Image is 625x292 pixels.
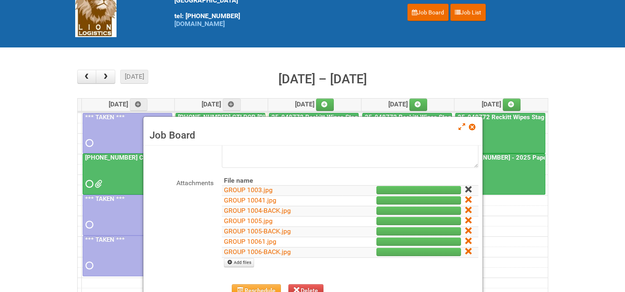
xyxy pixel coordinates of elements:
a: 25-048772 Reckitt Wipes Stage 4 - blinding/labeling day [269,113,359,154]
a: Add an event [503,99,521,111]
a: 25-048772 Reckitt Wipes Stage 4 - blinding/labeling day [362,113,452,154]
a: GROUP 1003.jpg [224,186,273,194]
span: Requested [86,140,91,146]
a: GROUP 10061.jpg [224,238,276,245]
a: Add files [224,258,254,267]
a: GROUP 1006-BACK.jpg [224,248,291,256]
span: Front Label KRAFT batch 2 (02.26.26) - code AZ05 use 2nd.docx Front Label KRAFT batch 2 (02.26.26... [95,181,100,187]
a: [PHONE_NUMBER] CTI PQB [PERSON_NAME] Real US - blinding day [83,153,172,194]
a: 25-048772 Reckitt Wipes Stage 4 - blinding/labeling day [363,113,525,121]
a: Add an event [409,99,428,111]
span: Requested [86,222,91,228]
a: GROUP 1005-BACK.jpg [224,227,291,235]
a: 25-048772 Reckitt Wipes Stage 4 - blinding/labeling day [456,113,618,121]
a: GROUP 1005.jpg [224,217,273,225]
span: [DATE] [482,100,521,108]
a: GROUP 10041.jpg [224,196,276,204]
a: 25-048772 Reckitt Wipes Stage 4 - blinding/labeling day [270,113,432,121]
span: [DATE] [109,100,148,108]
label: Attachments [147,176,214,188]
a: [PHONE_NUMBER] CTI PQB [PERSON_NAME] Real US - blinding day [83,154,276,161]
a: Add an event [316,99,334,111]
span: [DATE] [295,100,334,108]
a: Job Board [407,4,449,21]
a: [PHONE_NUMBER] CTI PQB [PERSON_NAME] Real US - blinding day [176,113,265,154]
span: Requested [86,181,91,187]
a: Add an event [130,99,148,111]
a: [DOMAIN_NAME] [174,20,225,28]
a: Add an event [223,99,241,111]
a: Job List [450,4,486,21]
th: File name [222,176,342,186]
button: [DATE] [120,70,148,84]
span: [DATE] [388,100,428,108]
a: [PHONE_NUMBER] - 2025 Paper Towel Landscape - Packing Day [455,153,545,194]
h2: [DATE] – [DATE] [278,70,367,89]
a: 25-048772 Reckitt Wipes Stage 4 - blinding/labeling day [455,113,545,154]
span: [DATE] [202,100,241,108]
a: GROUP 1004-BACK.jpg [224,207,291,214]
h3: Job Board [150,129,476,141]
span: Requested [86,263,91,268]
